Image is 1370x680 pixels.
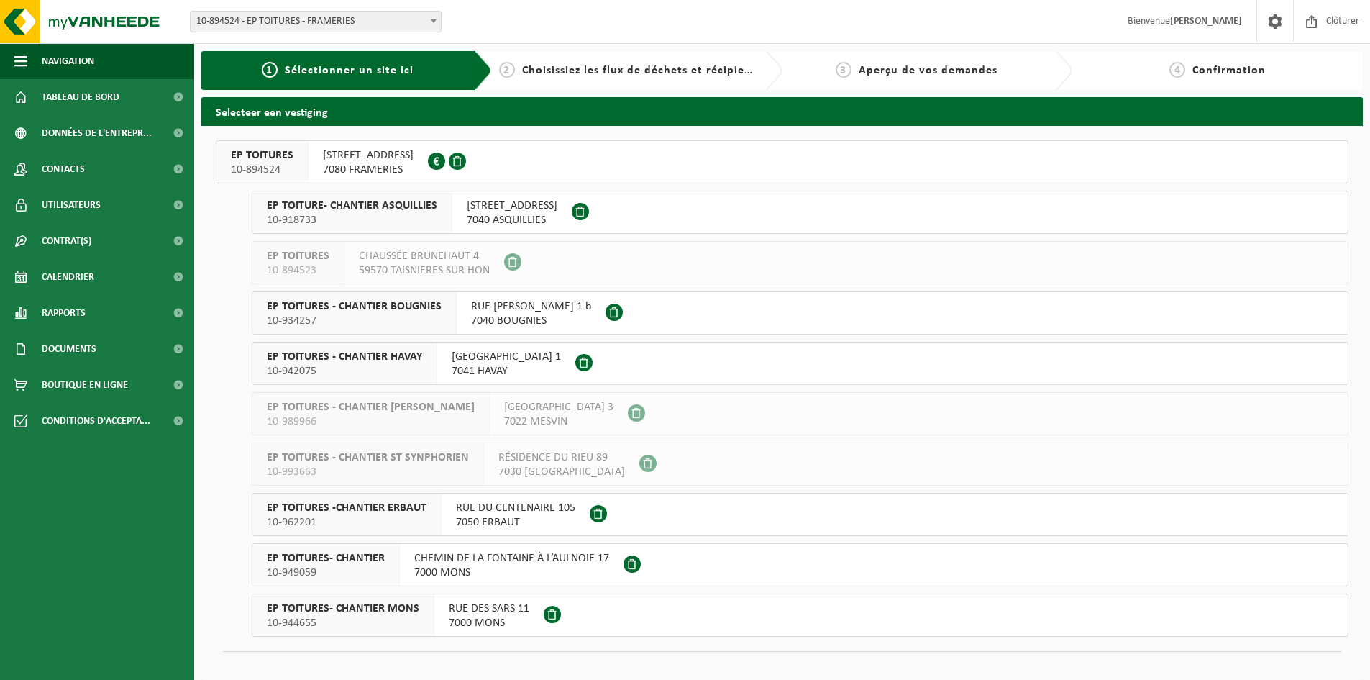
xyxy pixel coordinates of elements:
span: 2 [499,62,515,78]
span: [GEOGRAPHIC_DATA] 1 [452,350,561,364]
span: 7030 [GEOGRAPHIC_DATA] [498,465,625,479]
h2: Selecteer een vestiging [201,97,1363,125]
span: 7022 MESVIN [504,414,613,429]
span: EP TOITURE- CHANTIER ASQUILLIES [267,199,437,213]
span: RUE [PERSON_NAME] 1 b [471,299,591,314]
span: 10-934257 [267,314,442,328]
span: Sélectionner un site ici [285,65,414,76]
span: 4 [1169,62,1185,78]
span: Navigation [42,43,94,79]
span: EP TOITURES - CHANTIER ST SYNPHORIEN [267,450,469,465]
span: 7040 ASQUILLIES [467,213,557,227]
span: EP TOITURES [231,148,293,163]
span: 7050 ERBAUT [456,515,575,530]
span: RUE DU CENTENAIRE 105 [456,501,575,515]
span: [STREET_ADDRESS] [323,148,414,163]
span: Données de l'entrepr... [42,115,152,151]
strong: [PERSON_NAME] [1170,16,1242,27]
button: EP TOITURES - CHANTIER BOUGNIES 10-934257 RUE [PERSON_NAME] 1 b7040 BOUGNIES [252,291,1348,335]
span: 7080 FRAMERIES [323,163,414,177]
span: CHEMIN DE LA FONTAINE À L’AULNOIE 17 [414,551,609,566]
button: EP TOITURES 10-894524 [STREET_ADDRESS]7080 FRAMERIES [216,140,1348,183]
span: Choisissiez les flux de déchets et récipients [522,65,762,76]
span: 59570 TAISNIERES SUR HON [359,263,490,278]
button: EP TOITURE- CHANTIER ASQUILLIES 10-918733 [STREET_ADDRESS]7040 ASQUILLIES [252,191,1348,234]
span: EP TOITURES - CHANTIER [PERSON_NAME] [267,400,475,414]
span: Calendrier [42,259,94,295]
button: EP TOITURES -CHANTIER ERBAUT 10-962201 RUE DU CENTENAIRE 1057050 ERBAUT [252,493,1348,536]
span: Aperçu de vos demandes [859,65,997,76]
span: CHAUSSÉE BRUNEHAUT 4 [359,249,490,263]
span: EP TOITURES- CHANTIER [267,551,385,566]
span: Tableau de bord [42,79,119,115]
span: 1 [262,62,278,78]
span: 10-894523 [267,263,329,278]
span: Boutique en ligne [42,367,128,403]
span: 10-894524 [231,163,293,177]
span: 10-944655 [267,616,419,630]
span: 7000 MONS [449,616,529,630]
span: [GEOGRAPHIC_DATA] 3 [504,400,613,414]
span: 10-993663 [267,465,469,479]
span: 10-918733 [267,213,437,227]
span: Rapports [42,295,86,331]
span: EP TOITURES -CHANTIER ERBAUT [267,501,426,515]
span: 7041 HAVAY [452,364,561,378]
span: 10-894524 - EP TOITURES - FRAMERIES [191,12,441,32]
span: Contrat(s) [42,223,91,259]
span: Utilisateurs [42,187,101,223]
span: RUE DES SARS 11 [449,602,529,616]
span: EP TOITURES- CHANTIER MONS [267,602,419,616]
span: 3 [836,62,851,78]
span: [STREET_ADDRESS] [467,199,557,213]
span: 10-942075 [267,364,422,378]
button: EP TOITURES- CHANTIER 10-949059 CHEMIN DE LA FONTAINE À L’AULNOIE 177000 MONS [252,543,1348,586]
span: EP TOITURES [267,249,329,263]
span: 7000 MONS [414,566,609,580]
span: RÉSIDENCE DU RIEU 89 [498,450,625,465]
span: 7040 BOUGNIES [471,314,591,328]
span: Confirmation [1192,65,1266,76]
span: 10-989966 [267,414,475,429]
span: 10-949059 [267,566,385,580]
span: 10-894524 - EP TOITURES - FRAMERIES [190,11,442,32]
span: Contacts [42,151,85,187]
span: 10-962201 [267,515,426,530]
span: Documents [42,331,96,367]
button: EP TOITURES- CHANTIER MONS 10-944655 RUE DES SARS 117000 MONS [252,594,1348,637]
span: EP TOITURES - CHANTIER BOUGNIES [267,299,442,314]
span: Conditions d'accepta... [42,403,150,439]
span: EP TOITURES - CHANTIER HAVAY [267,350,422,364]
button: EP TOITURES - CHANTIER HAVAY 10-942075 [GEOGRAPHIC_DATA] 17041 HAVAY [252,342,1348,385]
